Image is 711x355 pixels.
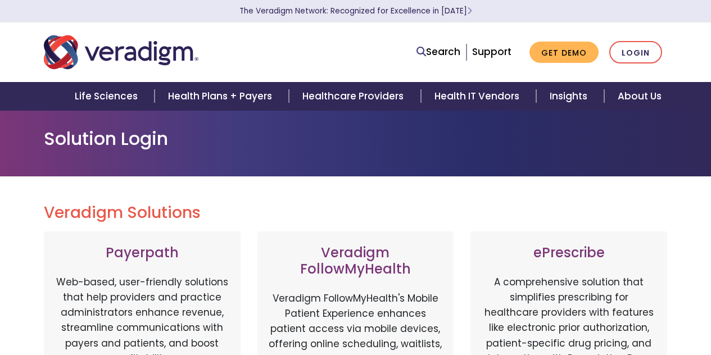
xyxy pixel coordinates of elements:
a: Get Demo [529,42,599,63]
a: Insights [536,82,604,111]
img: Veradigm logo [44,34,198,71]
a: About Us [604,82,675,111]
a: The Veradigm Network: Recognized for Excellence in [DATE]Learn More [239,6,472,16]
a: Health IT Vendors [421,82,536,111]
h3: Veradigm FollowMyHealth [269,245,443,277]
h1: Solution Login [44,128,668,149]
span: Learn More [467,6,472,16]
h3: Payerpath [55,245,229,261]
a: Healthcare Providers [289,82,420,111]
h3: ePrescribe [482,245,656,261]
a: Login [609,41,662,64]
a: Life Sciences [61,82,155,111]
h2: Veradigm Solutions [44,203,668,222]
a: Search [416,44,460,60]
a: Health Plans + Payers [155,82,289,111]
a: Support [472,45,511,58]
